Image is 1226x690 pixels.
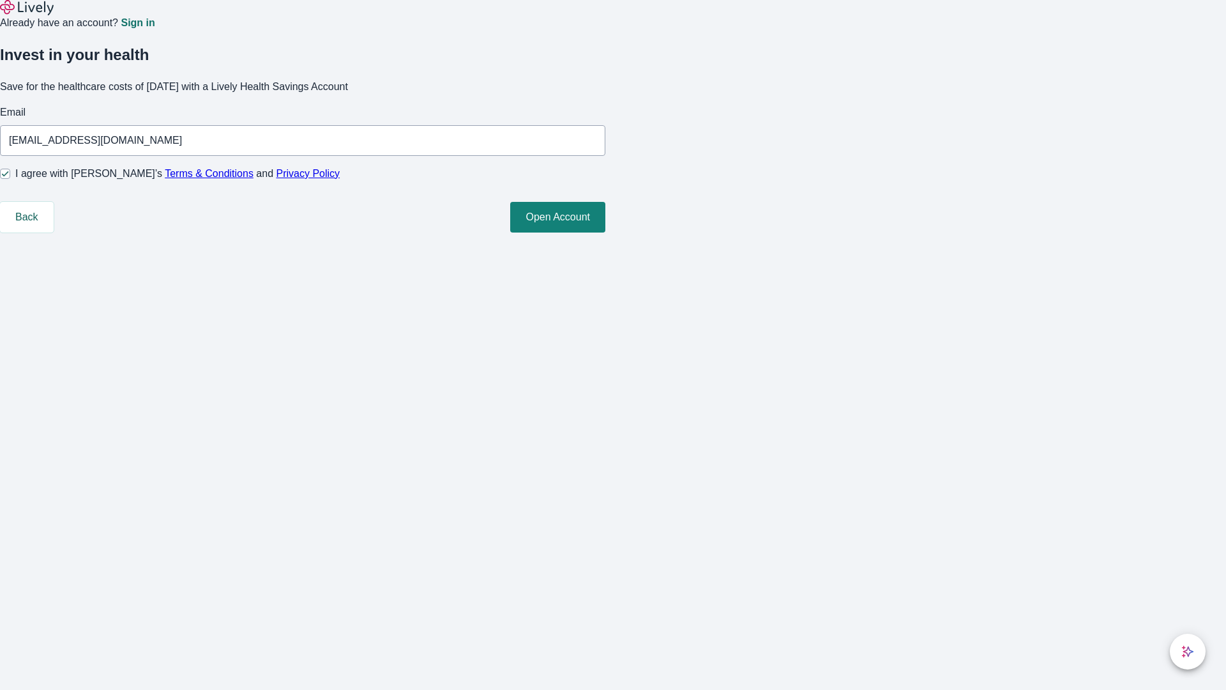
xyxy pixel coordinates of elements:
button: chat [1170,634,1206,670]
a: Sign in [121,18,155,28]
button: Open Account [510,202,605,233]
a: Terms & Conditions [165,168,254,179]
a: Privacy Policy [276,168,340,179]
svg: Lively AI Assistant [1181,645,1194,658]
span: I agree with [PERSON_NAME]’s and [15,166,340,181]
